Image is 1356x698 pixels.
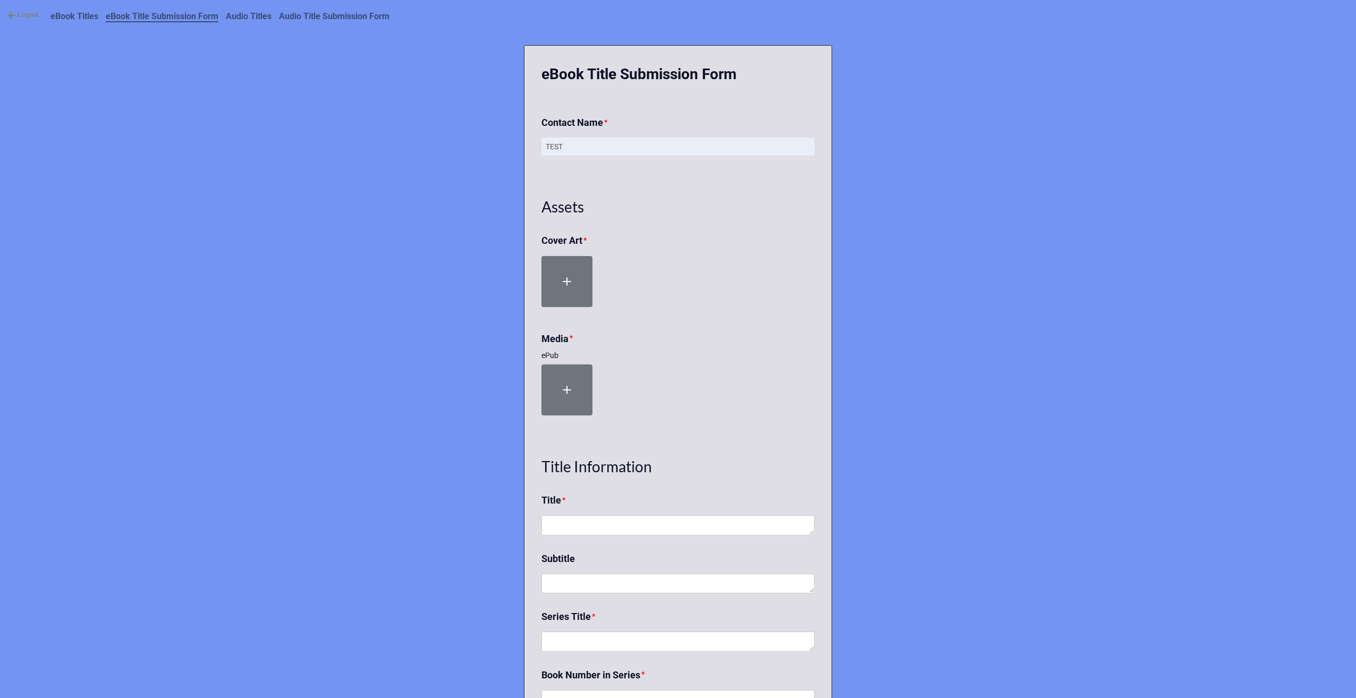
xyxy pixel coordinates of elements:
a: eBook Titles [47,6,102,27]
label: Cover Art [541,233,582,248]
p: ePub [541,350,815,361]
h1: Title Information [541,457,815,476]
b: Audio Titles [226,11,272,21]
label: Series Title [541,609,591,624]
h1: Assets [541,197,815,216]
b: eBook Titles [50,11,98,21]
label: Book Number in Series [541,668,640,683]
label: Title [541,493,561,508]
b: eBook Title Submission Form [541,65,736,83]
a: Audio Title Submission Form [275,6,393,27]
a: Logout [7,10,38,20]
a: Audio Titles [222,6,275,27]
a: eBook Title Submission Form [102,6,222,27]
label: Media [541,331,569,346]
label: Subtitle [541,551,575,566]
b: eBook Title Submission Form [106,11,218,22]
p: TEST [546,141,810,152]
b: Audio Title Submission Form [279,11,389,21]
label: Contact Name [541,115,603,130]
